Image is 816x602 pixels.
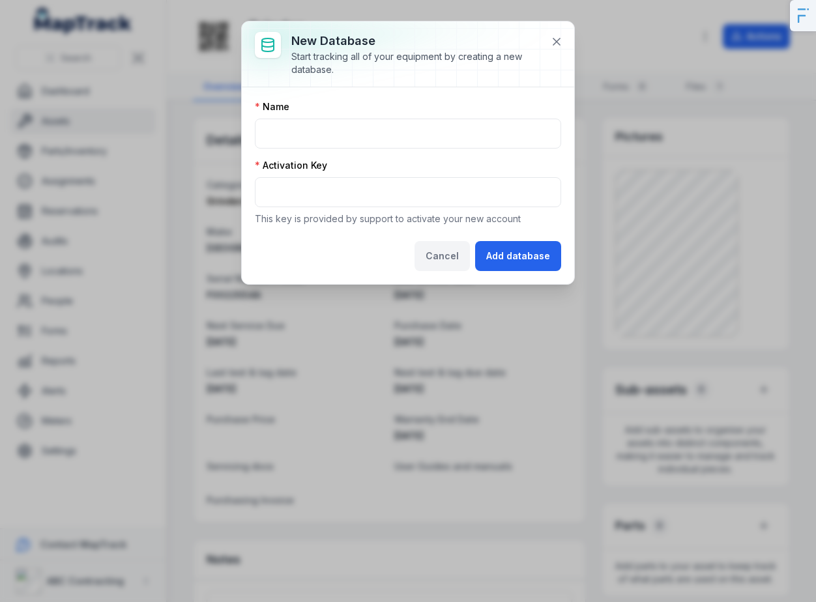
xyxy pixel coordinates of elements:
button: Cancel [415,241,470,271]
button: Add database [475,241,561,271]
div: Start tracking all of your equipment by creating a new database. [291,50,540,76]
label: Activation Key [255,159,327,172]
h3: New database [291,32,540,50]
label: Name [255,100,289,113]
p: This key is provided by support to activate your new account [255,212,561,225]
